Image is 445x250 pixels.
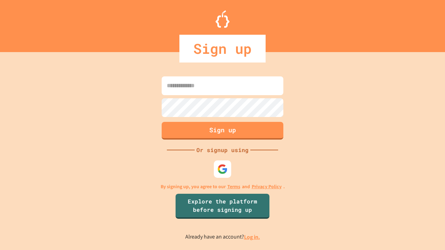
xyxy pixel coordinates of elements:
[179,35,266,62] div: Sign up
[185,233,260,241] p: Already have an account?
[387,192,438,222] iframe: chat widget
[252,183,282,190] a: Privacy Policy
[227,183,240,190] a: Terms
[416,222,438,243] iframe: chat widget
[162,122,283,140] button: Sign up
[216,10,229,28] img: Logo.svg
[244,233,260,241] a: Log in.
[161,183,285,190] p: By signing up, you agree to our and .
[217,164,228,174] img: google-icon.svg
[176,194,269,219] a: Explore the platform before signing up
[195,146,250,154] div: Or signup using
